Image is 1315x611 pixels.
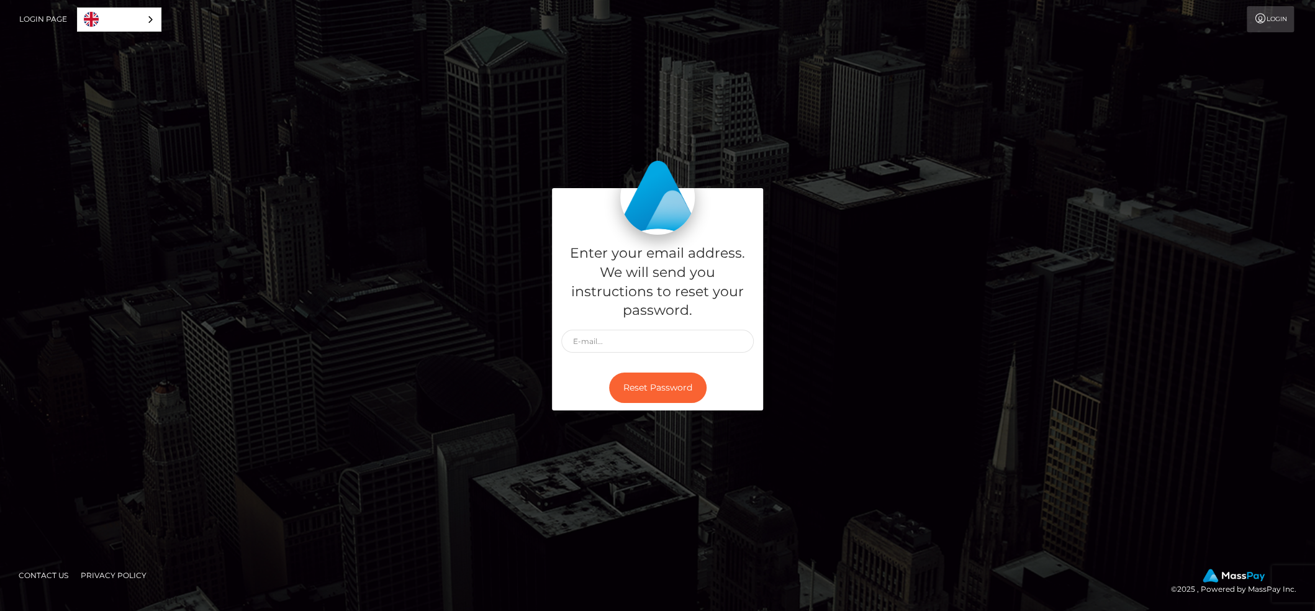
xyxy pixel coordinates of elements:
[14,566,73,585] a: Contact Us
[78,8,161,31] a: English
[561,330,754,353] input: E-mail...
[76,566,151,585] a: Privacy Policy
[77,7,161,32] div: Language
[1203,569,1265,582] img: MassPay
[19,6,67,32] a: Login Page
[1247,6,1294,32] a: Login
[77,7,161,32] aside: Language selected: English
[1171,569,1306,596] div: © 2025 , Powered by MassPay Inc.
[620,160,695,235] img: MassPay Login
[609,373,707,403] button: Reset Password
[561,244,754,320] h5: Enter your email address. We will send you instructions to reset your password.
